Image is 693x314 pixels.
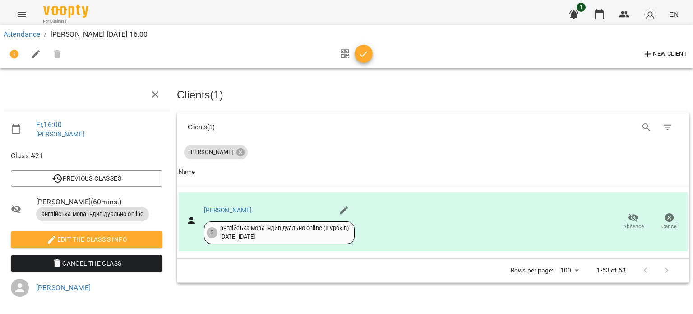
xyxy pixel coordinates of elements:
[4,29,689,40] nav: breadcrumb
[204,206,252,214] a: [PERSON_NAME]
[577,3,586,12] span: 1
[11,150,162,161] span: Class #21
[177,89,689,101] h3: Clients ( 1 )
[623,223,644,230] span: Absence
[11,255,162,272] button: Cancel the class
[4,30,40,38] a: Attendance
[651,209,688,234] button: Cancel
[179,167,195,178] div: Sort
[11,170,162,187] button: Previous Classes
[11,231,162,248] button: Edit the class's Info
[36,131,84,138] a: [PERSON_NAME]
[188,122,425,131] div: Clients ( 1 )
[642,49,687,60] span: New Client
[51,29,148,40] p: [PERSON_NAME] [DATE] 16:00
[43,5,88,18] img: Voopty Logo
[36,283,91,292] a: [PERSON_NAME]
[177,112,689,141] div: Table Toolbar
[636,117,657,138] button: Search
[640,47,689,61] button: New Client
[220,224,349,241] div: англійська мова індивідуально online (8 уроків) [DATE] - [DATE]
[18,173,155,184] span: Previous Classes
[44,29,46,40] li: /
[36,210,149,218] span: англійська мова індивідуально online
[179,167,688,178] span: Name
[11,4,32,25] button: Menu
[18,258,155,269] span: Cancel the class
[184,145,248,159] div: [PERSON_NAME]
[36,120,62,129] a: Fr , 16:00
[184,148,238,156] span: [PERSON_NAME]
[657,117,679,138] button: Filter
[207,227,217,238] div: 5
[36,197,162,207] span: [PERSON_NAME] ( 60 mins. )
[557,264,582,277] div: 100
[18,234,155,245] span: Edit the class's Info
[665,6,682,23] button: EN
[596,266,625,275] p: 1-53 of 53
[615,209,651,234] button: Absence
[661,223,678,230] span: Cancel
[644,8,656,21] img: avatar_s.png
[669,9,679,19] span: EN
[179,167,195,178] div: Name
[511,266,553,275] p: Rows per page:
[43,19,88,24] span: For Business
